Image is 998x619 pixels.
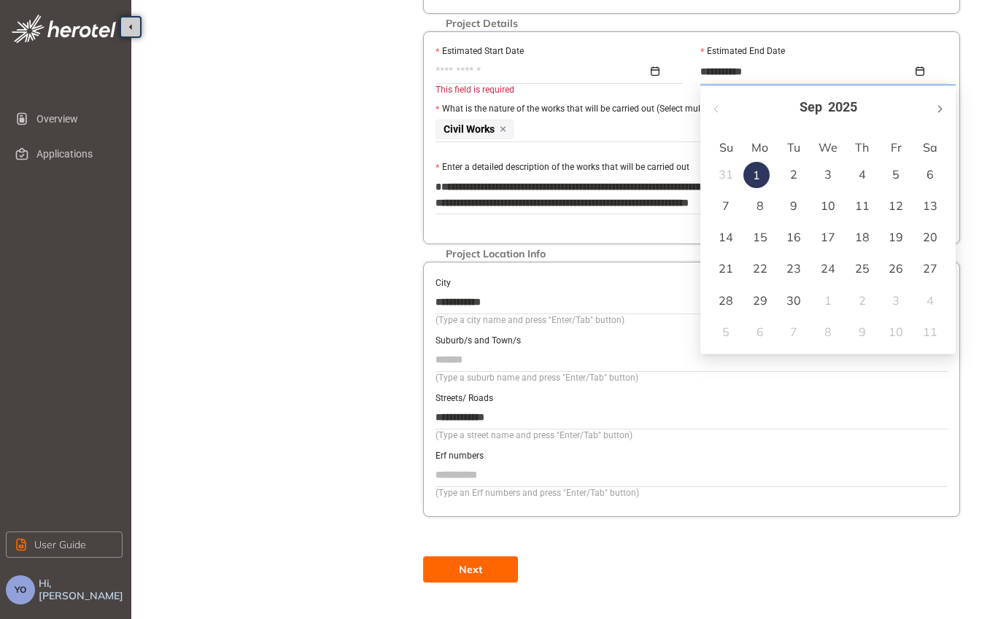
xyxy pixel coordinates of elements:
th: Fr [879,136,913,159]
td: 2025-10-03 [879,285,913,316]
div: 8 [751,197,769,214]
div: 3 [887,292,905,309]
div: 17 [819,228,837,246]
label: Estimated End Date [700,44,785,58]
button: Next [423,556,518,583]
div: 15 [751,228,769,246]
div: 30 [785,292,802,309]
span: Next [459,561,482,577]
span: YO [15,585,26,595]
div: 5 [887,166,905,183]
div: 8 [819,323,837,340]
span: Project Details [438,17,525,30]
th: Sa [913,136,947,159]
td: 2025-09-15 [743,222,778,253]
div: 10 [887,323,905,340]
label: What is the nature of the works that will be carried out (Select multiple if applicable) [436,102,770,116]
label: Estimated Start Date [436,44,524,58]
span: Applications [36,139,111,168]
div: 4 [854,166,871,183]
input: Estimated End Date [700,63,913,79]
td: 2025-09-22 [743,253,778,284]
th: Mo [743,136,778,159]
div: (Type an Erf numbers and press "Enter/Tab" button) [436,486,948,500]
input: Estimated Start Date [436,63,648,79]
textarea: Enter a detailed description of the works that will be carried out [436,176,948,214]
div: 9 [785,197,802,214]
td: 2025-09-03 [811,159,846,190]
td: 2025-09-24 [811,253,846,284]
td: 2025-09-13 [913,190,947,222]
button: User Guide [6,532,123,558]
span: Hi, [PERSON_NAME] [39,577,125,602]
td: 2025-09-19 [879,222,913,253]
div: 31 [717,166,735,183]
div: 2 [854,292,871,309]
div: 27 [921,260,939,277]
td: 2025-09-12 [879,190,913,222]
td: 2025-09-02 [777,159,811,190]
td: 2025-09-25 [845,253,879,284]
input: Erf numbers [436,464,948,486]
div: 4 [921,292,939,309]
div: 5 [717,323,735,340]
td: 2025-09-20 [913,222,947,253]
label: Streets/ Roads [436,392,493,405]
div: (Type a city name and press "Enter/Tab" button) [436,314,948,327]
span: Civil Works [436,120,514,139]
input: Streets/ Roads [436,406,948,428]
th: Th [845,136,879,159]
td: 2025-10-09 [845,316,879,348]
div: 26 [887,260,905,277]
td: 2025-09-04 [845,159,879,190]
input: City [436,291,948,313]
div: 1 [819,292,837,309]
div: 12 [887,197,905,214]
div: 7 [785,323,802,340]
div: 10 [819,197,837,214]
td: 2025-09-27 [913,253,947,284]
div: 7 [717,197,735,214]
td: 2025-09-11 [845,190,879,222]
label: Erf numbers [436,449,484,463]
td: 2025-10-02 [845,285,879,316]
div: 1 [743,162,770,188]
div: 29 [751,292,769,309]
div: This field is required [436,83,683,97]
td: 2025-09-06 [913,159,947,190]
td: 2025-09-21 [709,253,743,284]
td: 2025-10-08 [811,316,846,348]
div: 6 [751,323,769,340]
td: 2025-08-31 [709,159,743,190]
span: User Guide [34,537,86,553]
th: Su [709,136,743,159]
td: 2025-09-17 [811,222,846,253]
div: 25 [854,260,871,277]
div: 3 [819,166,837,183]
div: 16 [785,228,802,246]
td: 2025-09-08 [743,190,778,222]
td: 2025-10-01 [811,285,846,316]
td: 2025-10-11 [913,316,947,348]
input: Suburb/s and Town/s [436,349,948,370]
label: Suburb/s and Town/s [436,334,521,348]
td: 2025-09-28 [709,285,743,316]
div: 11 [854,197,871,214]
div: 2 [785,166,802,183]
div: 6 [921,166,939,183]
div: 14 [717,228,735,246]
td: 2025-09-01 [743,159,778,190]
div: 21 [717,260,735,277]
th: We [811,136,846,159]
td: 2025-09-30 [777,285,811,316]
td: 2025-09-09 [777,190,811,222]
td: 2025-09-14 [709,222,743,253]
div: 11 [921,323,939,340]
div: 13 [921,197,939,214]
div: 20 [921,228,939,246]
label: City [436,276,451,290]
div: 18 [854,228,871,246]
div: 28 [717,292,735,309]
td: 2025-09-29 [743,285,778,316]
div: 24 [819,260,837,277]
